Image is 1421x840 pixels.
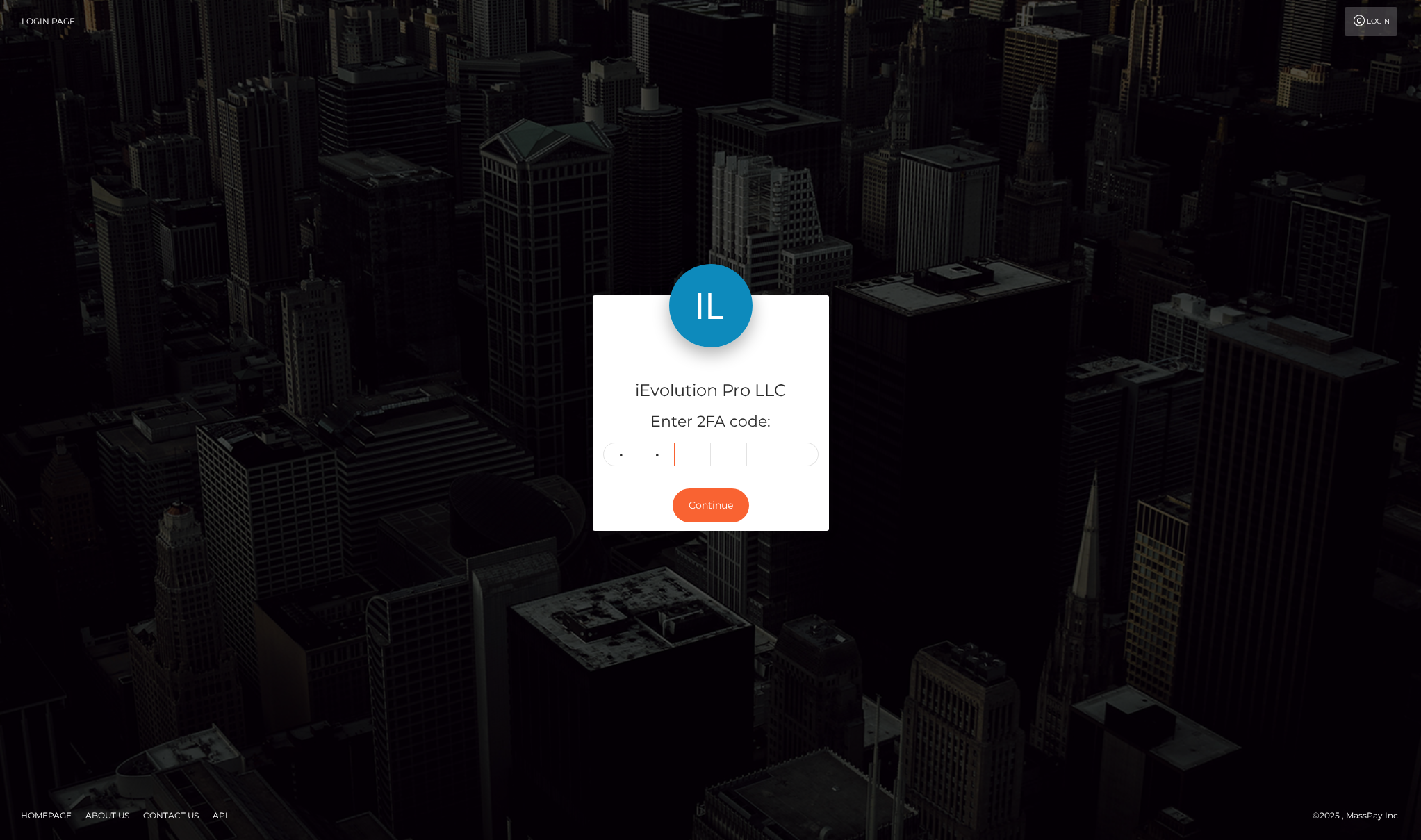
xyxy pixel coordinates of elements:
[603,411,819,433] h5: Enter 2FA code:
[1313,808,1411,823] div: © 2025 , MassPay Inc.
[15,805,77,826] a: Homepage
[80,805,135,826] a: About Us
[673,488,749,522] button: Continue
[1345,7,1397,36] a: Login
[603,379,819,403] h4: iEvolution Pro LLC
[22,7,75,36] a: Login Page
[669,264,753,347] img: iEvolution Pro LLC
[138,805,204,826] a: Contact Us
[207,805,233,826] a: API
